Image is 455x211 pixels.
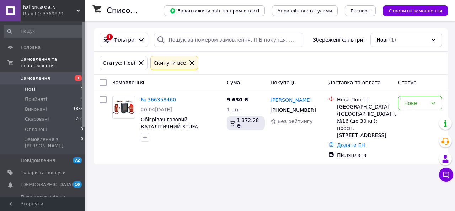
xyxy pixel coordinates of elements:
[73,157,82,163] span: 72
[21,194,66,207] span: Показники роботи компанії
[389,8,442,14] span: Створити замовлення
[112,96,135,119] a: Фото товару
[101,59,136,67] div: Статус: Нові
[227,116,265,130] div: 1 372.28 ₴
[25,86,35,93] span: Нові
[337,152,392,159] div: Післяплата
[345,5,376,16] button: Експорт
[141,117,220,144] a: Обігрівач газовий КАТАЛІТИЧНИЙ STUFA CAMILLA 3100 [PERSON_NAME] на [PERSON_NAME]
[81,96,83,102] span: 9
[113,36,134,43] span: Фільтри
[439,168,453,182] button: Чат з покупцем
[81,136,83,149] span: 0
[269,105,317,115] div: [PHONE_NUMBER]
[107,6,179,15] h1: Список замовлень
[164,5,265,16] button: Завантажити звіт по пром-оплаті
[21,181,73,188] span: [DEMOGRAPHIC_DATA]
[81,86,83,93] span: 1
[21,44,41,51] span: Головна
[227,97,248,102] span: 9 630 ₴
[227,80,240,85] span: Cума
[350,8,370,14] span: Експорт
[73,106,83,112] span: 1883
[21,169,66,176] span: Товари та послуги
[73,181,82,188] span: 16
[21,56,85,69] span: Замовлення та повідомлення
[404,99,428,107] div: Нове
[271,80,296,85] span: Покупець
[25,126,47,133] span: Оплачені
[23,11,85,17] div: Ваш ID: 3369879
[376,7,448,13] a: Створити замовлення
[272,5,338,16] button: Управління статусами
[271,96,312,104] a: [PERSON_NAME]
[227,107,241,112] span: 1 шт.
[21,157,55,164] span: Повідомлення
[25,136,81,149] span: Замовлення з [PERSON_NAME]
[154,33,303,47] input: Пошук за номером замовлення, ПІБ покупця, номером телефону, Email, номером накладної
[23,4,76,11] span: ballonGasSCN
[376,36,387,43] span: Нові
[337,142,365,148] a: Додати ЕН
[313,36,365,43] span: Збережені фільтри:
[141,107,172,112] span: 20:04[DATE]
[81,126,83,133] span: 0
[278,118,313,124] span: Без рейтингу
[21,75,50,81] span: Замовлення
[113,100,135,114] img: Фото товару
[76,116,83,122] span: 261
[389,37,396,43] span: (1)
[328,80,381,85] span: Доставка та оплата
[25,96,47,102] span: Прийняті
[383,5,448,16] button: Створити замовлення
[141,97,176,102] a: № 366358460
[25,116,49,122] span: Скасовані
[398,80,416,85] span: Статус
[337,96,392,103] div: Нова Пошта
[337,103,392,139] div: [GEOGRAPHIC_DATA] ([GEOGRAPHIC_DATA].), №16 (до 30 кг): просп. [STREET_ADDRESS]
[152,59,187,67] div: Cкинути все
[170,7,259,14] span: Завантажити звіт по пром-оплаті
[75,75,82,81] span: 1
[25,106,47,112] span: Виконані
[4,25,84,38] input: Пошук
[112,80,144,85] span: Замовлення
[278,8,332,14] span: Управління статусами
